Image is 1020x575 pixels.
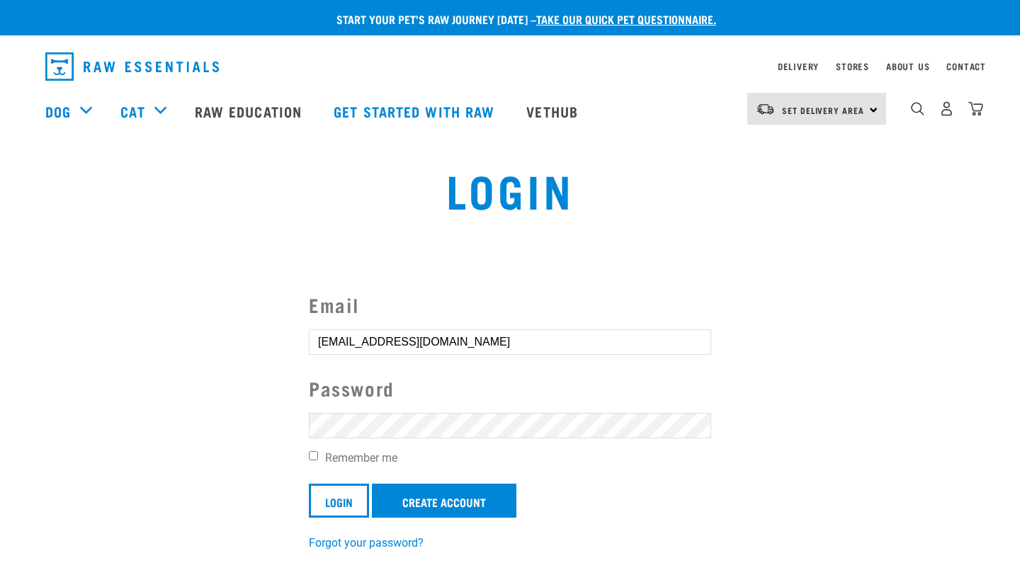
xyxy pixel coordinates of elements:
[181,83,319,140] a: Raw Education
[309,484,369,518] input: Login
[319,83,512,140] a: Get started with Raw
[756,103,775,115] img: van-moving.png
[836,64,869,69] a: Stores
[309,374,711,403] label: Password
[34,47,986,86] nav: dropdown navigation
[939,101,954,116] img: user.png
[195,164,824,215] h1: Login
[968,101,983,116] img: home-icon@2x.png
[886,64,929,69] a: About Us
[911,102,924,115] img: home-icon-1@2x.png
[512,83,596,140] a: Vethub
[309,290,711,319] label: Email
[946,64,986,69] a: Contact
[45,52,219,81] img: Raw Essentials Logo
[309,536,424,550] a: Forgot your password?
[309,451,318,460] input: Remember me
[778,64,819,69] a: Delivery
[120,101,144,122] a: Cat
[309,450,711,467] label: Remember me
[372,484,516,518] a: Create Account
[782,108,864,113] span: Set Delivery Area
[536,16,716,22] a: take our quick pet questionnaire.
[45,101,71,122] a: Dog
